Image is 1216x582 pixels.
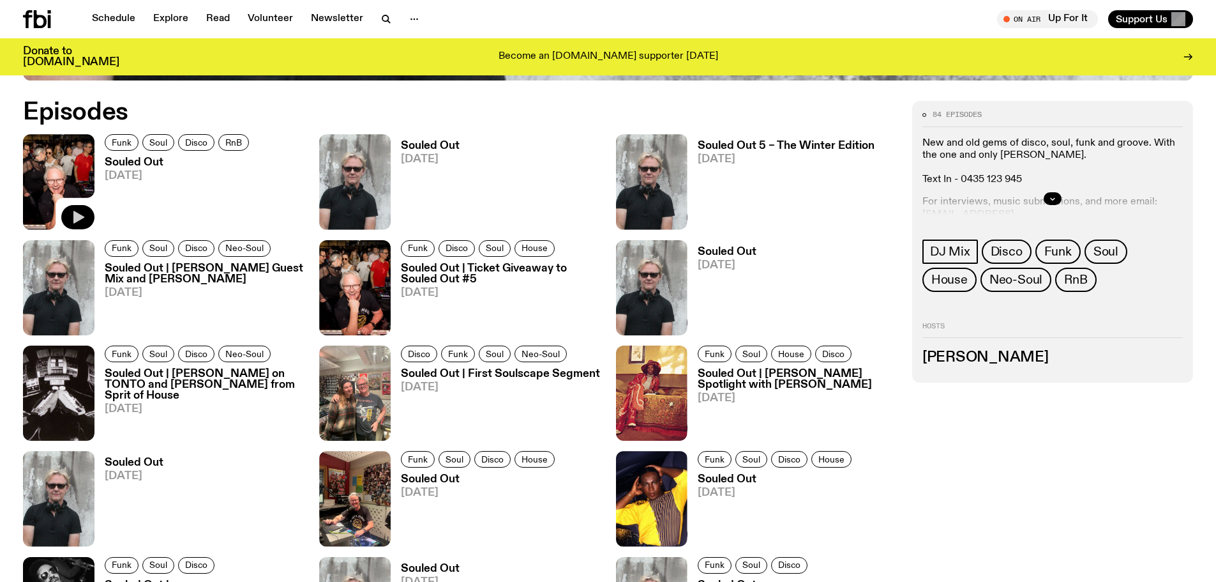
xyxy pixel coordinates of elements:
a: Disco [771,451,807,468]
span: Support Us [1116,13,1167,25]
span: [DATE] [401,487,559,498]
span: Funk [705,349,724,358]
span: [DATE] [105,171,253,181]
a: Souled Out 5 – The Winter Edition[DATE] [687,141,874,229]
span: Funk [408,455,428,464]
img: Stephen looks directly at the camera, wearing a black tee, black sunglasses and headphones around... [23,240,94,335]
span: [DATE] [698,393,897,404]
h2: Hosts [922,323,1183,338]
span: Disco [991,245,1023,259]
p: New and old gems of disco, soul, funk and groove. With the one and only [PERSON_NAME]. Text In - ... [922,137,1183,187]
span: Funk [448,349,468,358]
img: Stephen looks directly at the camera, wearing a black tee, black sunglasses and headphones around... [616,134,687,229]
a: Soul [735,451,767,468]
a: Disco [401,346,437,362]
span: Funk [112,243,131,253]
span: RnB [1064,273,1087,287]
h3: [PERSON_NAME] [922,351,1183,365]
img: Stephen looks directly at the camera, wearing a black tee, black sunglasses and headphones around... [23,451,94,546]
a: Neo-Soul [514,346,567,362]
span: Funk [112,560,131,570]
span: RnB [225,138,242,148]
h3: Souled Out [698,247,756,257]
a: Funk [105,346,139,362]
a: Disco [178,557,214,574]
a: Funk [401,451,435,468]
a: Read [199,10,237,28]
span: Disco [185,138,207,148]
a: Volunteer [240,10,301,28]
a: Disco [771,557,807,574]
span: [DATE] [401,154,460,165]
a: Soul [479,346,511,362]
h3: Souled Out | [PERSON_NAME] on TONTO and [PERSON_NAME] from Sprit of House [105,369,304,401]
span: House [522,455,548,464]
a: Souled Out | [PERSON_NAME] Spotlight with [PERSON_NAME][DATE] [687,369,897,441]
span: [DATE] [105,471,163,482]
a: DJ Mix [922,240,978,264]
span: House [931,273,968,287]
span: Soul [149,560,167,570]
a: House [922,268,977,292]
span: House [778,349,804,358]
a: Funk [105,240,139,257]
h2: Episodes [23,101,798,124]
span: Disco [778,560,800,570]
span: Disco [185,349,207,358]
span: Soul [1093,245,1118,259]
a: Soul [142,346,174,362]
a: Neo-Soul [980,268,1051,292]
a: Soul [735,557,767,574]
span: 84 episodes [933,111,982,118]
h3: Souled Out | First Soulscape Segment [401,369,600,379]
span: Funk [1044,245,1072,259]
h3: Souled Out [105,457,163,468]
a: Disco [982,240,1032,264]
a: Souled Out[DATE] [94,457,163,546]
a: Funk [105,134,139,151]
h3: Souled Out [105,157,253,168]
h3: Souled Out | [PERSON_NAME] Spotlight with [PERSON_NAME] [698,369,897,390]
button: On AirUp For It [997,10,1098,28]
span: Soul [742,349,760,358]
a: House [811,451,852,468]
span: Soul [149,138,167,148]
span: DJ Mix [930,245,970,259]
a: Disco [815,346,852,362]
a: Souled Out[DATE] [687,474,855,546]
span: Funk [705,455,724,464]
a: RnB [218,134,249,151]
a: Disco [178,134,214,151]
a: Funk [441,346,475,362]
a: Soul [439,451,470,468]
a: Souled Out[DATE] [94,157,253,229]
span: [DATE] [698,154,874,165]
a: RnB [1055,268,1096,292]
a: Soul [479,240,511,257]
span: Disco [446,243,468,253]
span: Disco [185,560,207,570]
a: Souled Out | [PERSON_NAME] Guest Mix and [PERSON_NAME][DATE] [94,263,304,335]
a: Souled Out | [PERSON_NAME] on TONTO and [PERSON_NAME] from Sprit of House[DATE] [94,369,304,441]
h3: Souled Out [401,563,460,574]
h3: Souled Out [698,474,855,485]
a: Souled Out[DATE] [391,141,460,229]
span: Disco [481,455,504,464]
span: House [818,455,844,464]
a: Disco [178,240,214,257]
a: Soul [735,346,767,362]
span: Soul [149,243,167,253]
a: Soul [142,240,174,257]
a: Souled Out | Ticket Giveaway to Souled Out #5[DATE] [391,263,600,335]
span: Disco [822,349,844,358]
h3: Souled Out [401,474,559,485]
span: Disco [408,349,430,358]
span: [DATE] [105,287,304,298]
a: Soul [142,134,174,151]
a: Funk [698,346,732,362]
a: Funk [698,557,732,574]
a: House [514,240,555,257]
a: Souled Out[DATE] [391,474,559,546]
h3: Souled Out | Ticket Giveaway to Souled Out #5 [401,263,600,285]
span: Disco [185,243,207,253]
